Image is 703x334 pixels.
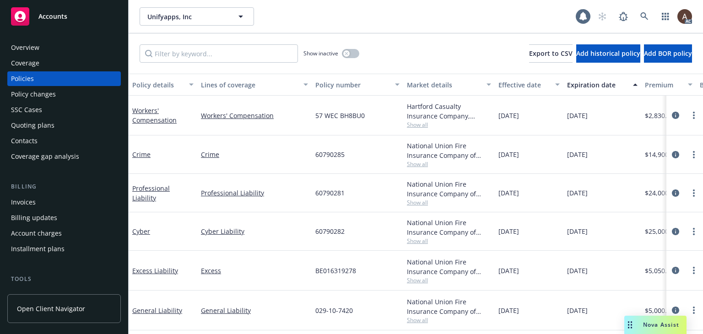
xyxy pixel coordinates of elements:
button: Export to CSV [529,44,573,63]
a: General Liability [132,306,182,315]
a: circleInformation [670,226,681,237]
span: Show all [407,199,491,206]
span: 57 WEC BH8BU0 [315,111,365,120]
a: more [688,110,699,121]
span: 60790282 [315,226,345,236]
a: Cyber Liability [201,226,308,236]
span: [DATE] [498,111,519,120]
span: [DATE] [567,226,588,236]
button: Add BOR policy [644,44,692,63]
span: Show inactive [303,49,338,57]
a: circleInformation [670,110,681,121]
a: Contacts [7,134,121,148]
span: [DATE] [498,226,519,236]
a: circleInformation [670,305,681,316]
span: [DATE] [567,111,588,120]
a: more [688,265,699,276]
a: Quoting plans [7,118,121,133]
div: Drag to move [624,316,636,334]
a: Professional Liability [132,184,170,202]
div: Policies [11,71,34,86]
a: SSC Cases [7,102,121,117]
span: Nova Assist [643,321,679,329]
span: [DATE] [498,188,519,198]
button: Expiration date [563,74,641,96]
div: Market details [407,80,481,90]
div: Installment plans [11,242,65,256]
a: circleInformation [670,265,681,276]
a: Excess [201,266,308,275]
span: 60790285 [315,150,345,159]
div: Quoting plans [11,118,54,133]
input: Filter by keyword... [140,44,298,63]
div: Lines of coverage [201,80,298,90]
span: Show all [407,276,491,284]
span: [DATE] [567,188,588,198]
a: Workers' Compensation [132,106,177,124]
a: Invoices [7,195,121,210]
span: Export to CSV [529,49,573,58]
span: Show all [407,160,491,168]
a: Installment plans [7,242,121,256]
span: [DATE] [567,150,588,159]
span: $14,900.00 [645,150,678,159]
button: Add historical policy [576,44,640,63]
a: Search [635,7,654,26]
button: Premium [641,74,696,96]
span: Show all [407,316,491,324]
div: Coverage gap analysis [11,149,79,164]
a: Start snowing [593,7,611,26]
div: National Union Fire Insurance Company of [GEOGRAPHIC_DATA], [GEOGRAPHIC_DATA], AIG [407,218,491,237]
a: Professional Liability [201,188,308,198]
span: [DATE] [498,150,519,159]
span: Open Client Navigator [17,304,85,313]
div: National Union Fire Insurance Company of [GEOGRAPHIC_DATA], [GEOGRAPHIC_DATA], AIG [407,257,491,276]
div: Expiration date [567,80,627,90]
div: Contacts [11,134,38,148]
span: Add BOR policy [644,49,692,58]
div: Invoices [11,195,36,210]
span: $24,000.00 [645,188,678,198]
img: photo [677,9,692,24]
span: $25,000.00 [645,226,678,236]
a: Policy changes [7,87,121,102]
span: Show all [407,121,491,129]
a: Account charges [7,226,121,241]
button: Market details [403,74,495,96]
a: Coverage gap analysis [7,149,121,164]
a: Crime [201,150,308,159]
span: $2,830.00 [645,111,674,120]
div: National Union Fire Insurance Company of [GEOGRAPHIC_DATA], [GEOGRAPHIC_DATA], AIG [407,297,491,316]
span: $5,000.00 [645,306,674,315]
span: 60790281 [315,188,345,198]
a: General Liability [201,306,308,315]
a: Switch app [656,7,675,26]
div: Account charges [11,226,62,241]
button: Policy number [312,74,403,96]
div: Policy changes [11,87,56,102]
span: [DATE] [567,306,588,315]
div: National Union Fire Insurance Company of [GEOGRAPHIC_DATA], [GEOGRAPHIC_DATA], AIG [407,179,491,199]
a: more [688,149,699,160]
div: SSC Cases [11,102,42,117]
span: Show all [407,237,491,245]
span: [DATE] [498,306,519,315]
span: 029-10-7420 [315,306,353,315]
a: Accounts [7,4,121,29]
a: Cyber [132,227,150,236]
a: more [688,226,699,237]
a: Billing updates [7,210,121,225]
div: Tools [7,275,121,284]
a: Workers' Compensation [201,111,308,120]
span: BE016319278 [315,266,356,275]
a: Crime [132,150,151,159]
div: Billing [7,182,121,191]
div: Premium [645,80,682,90]
button: Lines of coverage [197,74,312,96]
div: Hartford Casualty Insurance Company, Hartford Insurance Group [407,102,491,121]
button: Effective date [495,74,563,96]
a: more [688,188,699,199]
div: Overview [11,40,39,55]
div: National Union Fire Insurance Company of [GEOGRAPHIC_DATA], [GEOGRAPHIC_DATA], AIG [407,141,491,160]
div: Effective date [498,80,550,90]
